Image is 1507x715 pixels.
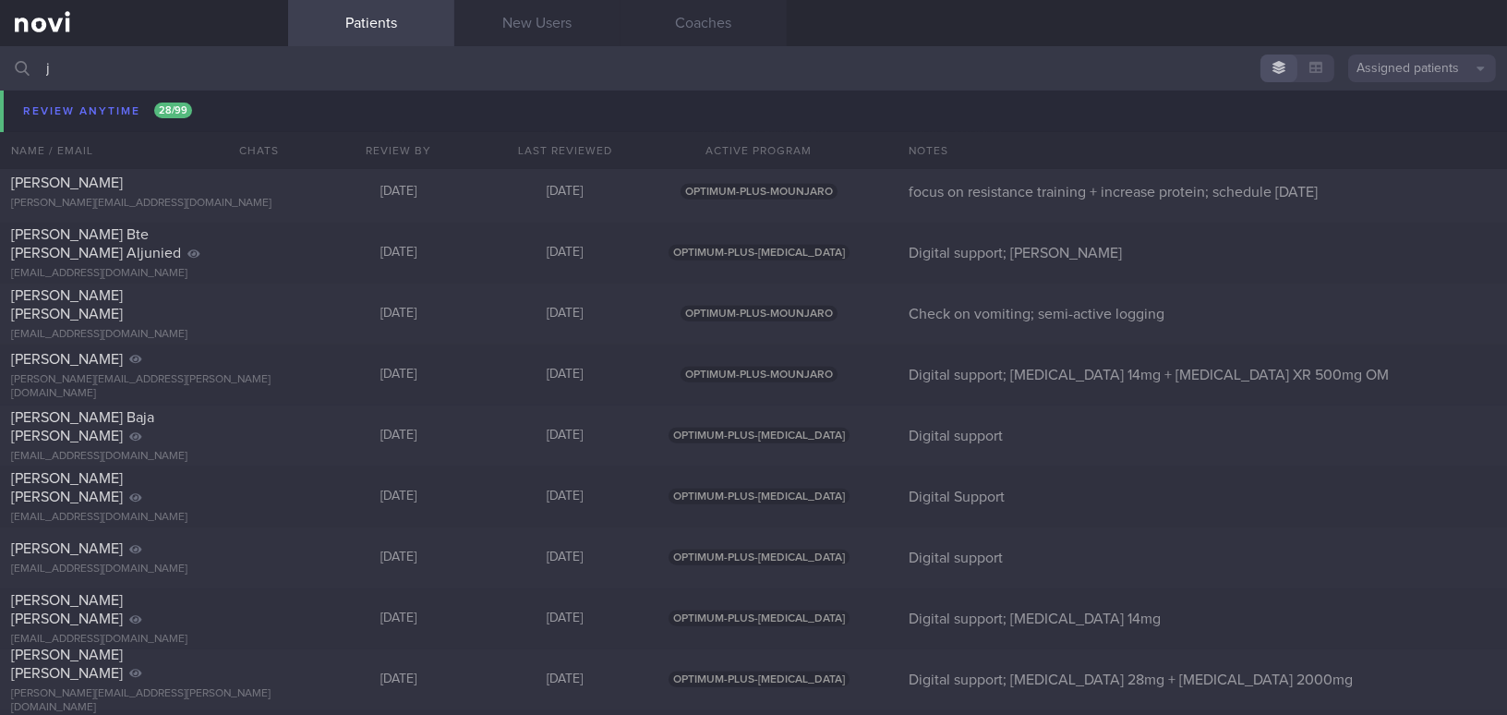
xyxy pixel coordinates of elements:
div: [DATE] [316,245,482,261]
div: [DATE] [316,489,482,505]
div: [DATE] [482,428,648,444]
div: [DATE] [316,672,482,688]
span: OPTIMUM-PLUS-MOUNJARO [681,184,838,200]
div: [DATE] [482,367,648,383]
button: Assigned patients [1348,55,1496,82]
span: OPTIMUM-PLUS-[MEDICAL_DATA] [669,245,850,261]
div: [EMAIL_ADDRESS][DOMAIN_NAME] [11,511,277,525]
div: [EMAIL_ADDRESS][DOMAIN_NAME] [11,450,277,464]
span: [PERSON_NAME] [11,541,123,556]
div: focus on resistance training + increase protein; schedule [DATE] [898,183,1507,201]
span: [PERSON_NAME] [PERSON_NAME] [11,288,123,321]
div: [DATE] [482,611,648,627]
span: [PERSON_NAME] [11,115,123,129]
div: [DATE] [482,550,648,566]
div: [DATE] [316,428,482,444]
div: Digital support [898,122,1507,140]
span: OPTIMUM-PLUS-MOUNJARO [681,123,838,139]
div: [EMAIL_ADDRESS][DOMAIN_NAME] [11,136,277,150]
div: Digital Support [898,488,1507,506]
div: Digital support; [PERSON_NAME] [898,244,1507,262]
span: OPTIMUM-PLUS-MOUNJARO [681,306,838,321]
span: OPTIMUM-PLUS-[MEDICAL_DATA] [669,611,850,626]
div: [DATE] [482,489,648,505]
span: [PERSON_NAME] [PERSON_NAME] [11,648,123,681]
span: OPTIMUM-PLUS-[MEDICAL_DATA] [669,428,850,443]
div: Check on vomiting; semi-active logging [898,305,1507,323]
span: OPTIMUM-PLUS-[MEDICAL_DATA] [669,550,850,565]
div: [DATE] [482,306,648,322]
div: [PERSON_NAME][EMAIL_ADDRESS][DOMAIN_NAME] [11,197,277,211]
div: [DATE] [316,123,482,139]
div: [EMAIL_ADDRESS][DOMAIN_NAME] [11,633,277,647]
div: Digital support [898,427,1507,445]
div: [DATE] [482,245,648,261]
div: [EMAIL_ADDRESS][DOMAIN_NAME] [11,328,277,342]
span: OPTIMUM-PLUS-[MEDICAL_DATA] [669,672,850,687]
div: [DATE] [316,367,482,383]
span: [PERSON_NAME] Baja [PERSON_NAME] [11,410,154,443]
div: [DATE] [316,184,482,200]
span: [PERSON_NAME] Bte [PERSON_NAME] Aljunied [11,227,181,261]
span: [PERSON_NAME] [11,352,123,367]
div: [DATE] [482,672,648,688]
div: [DATE] [316,306,482,322]
div: Digital support [898,549,1507,567]
span: [PERSON_NAME] [PERSON_NAME] [11,471,123,504]
div: [DATE] [316,550,482,566]
span: [PERSON_NAME] [PERSON_NAME] [11,593,123,626]
div: Digital support; [MEDICAL_DATA] 28mg + [MEDICAL_DATA] 2000mg [898,671,1507,689]
div: [DATE] [316,611,482,627]
div: [DATE] [482,184,648,200]
div: [EMAIL_ADDRESS][DOMAIN_NAME] [11,267,277,281]
div: Digital support; [MEDICAL_DATA] 14mg + [MEDICAL_DATA] XR 500mg OM [898,366,1507,384]
span: OPTIMUM-PLUS-[MEDICAL_DATA] [669,489,850,504]
div: Digital support; [MEDICAL_DATA] 14mg [898,610,1507,628]
div: [PERSON_NAME][EMAIL_ADDRESS][PERSON_NAME][DOMAIN_NAME] [11,687,277,715]
div: [DATE] [482,123,648,139]
div: [PERSON_NAME][EMAIL_ADDRESS][PERSON_NAME][DOMAIN_NAME] [11,373,277,401]
span: [PERSON_NAME] [11,176,123,190]
div: [EMAIL_ADDRESS][DOMAIN_NAME] [11,563,277,576]
span: OPTIMUM-PLUS-MOUNJARO [681,367,838,382]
